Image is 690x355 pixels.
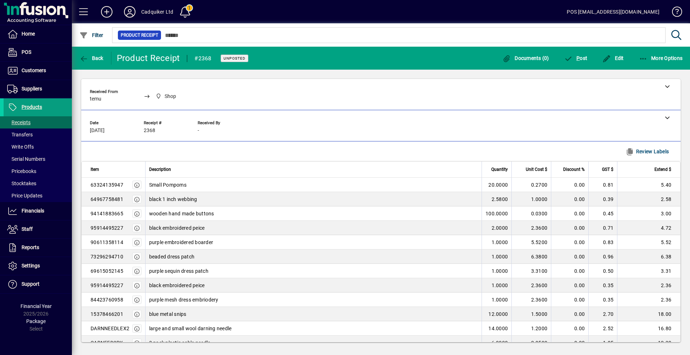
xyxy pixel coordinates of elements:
[639,55,683,61] span: More Options
[567,6,659,18] div: POS [EMAIL_ADDRESS][DOMAIN_NAME]
[22,31,35,37] span: Home
[91,267,123,275] div: 69615052145
[482,249,511,264] td: 1.0000
[531,224,548,232] span: 2.3600
[145,336,482,350] td: 3 pack plastic cable needle
[602,55,624,61] span: Edit
[22,226,33,232] span: Staff
[91,310,123,318] div: 15378466201
[22,67,46,73] span: Customers
[617,192,680,206] td: 2.58
[90,96,101,102] span: temu
[617,249,680,264] td: 6.38
[482,192,511,206] td: 2.5800
[91,165,99,173] span: Item
[4,275,72,293] a: Support
[26,318,46,324] span: Package
[617,235,680,249] td: 5.52
[637,52,685,65] button: More Options
[91,239,123,246] div: 90611358114
[4,62,72,80] a: Customers
[588,264,617,278] td: 0.50
[194,53,211,64] div: #2368
[7,181,36,186] span: Stocktakes
[165,93,176,100] span: Shop
[531,310,548,318] span: 1.5000
[4,257,72,275] a: Settings
[22,208,44,214] span: Financials
[141,6,173,18] div: Cadquiker Ltd
[79,32,103,38] span: Filter
[551,221,588,235] td: 0.00
[145,192,482,206] td: black 1 inch webbing
[4,165,72,177] a: Pricebooks
[4,177,72,190] a: Stocktakes
[121,32,158,39] span: Product Receipt
[588,249,617,264] td: 0.96
[22,86,42,92] span: Suppliers
[588,336,617,350] td: 1.85
[654,165,671,173] span: Extend $
[576,55,580,61] span: P
[7,156,45,162] span: Serial Numbers
[22,104,42,110] span: Products
[4,43,72,61] a: POS
[617,307,680,321] td: 18.00
[91,339,123,346] div: CABNEED3PK
[145,178,482,192] td: Small Pompoms
[4,239,72,257] a: Reports
[482,336,511,350] td: 6.0000
[588,307,617,321] td: 2.70
[551,264,588,278] td: 0.00
[502,55,549,61] span: Documents (0)
[531,267,548,275] span: 3.3100
[482,293,511,307] td: 1.0000
[145,206,482,221] td: wooden hand made buttons
[531,210,548,217] span: 0.0300
[617,178,680,192] td: 5.40
[551,278,588,293] td: 0.00
[154,92,179,101] span: Shop
[482,278,511,293] td: 1.0000
[625,146,669,157] span: Review Labels
[551,235,588,249] td: 0.00
[145,221,482,235] td: black embroidered peice
[617,264,680,278] td: 3.31
[7,193,42,198] span: Price Updates
[4,153,72,165] a: Serial Numbers
[144,128,155,134] span: 2368
[149,165,171,173] span: Description
[91,325,129,332] div: DARNNEEDLEX2
[602,165,613,173] span: GST $
[588,293,617,307] td: 0.35
[551,307,588,321] td: 0.00
[551,321,588,336] td: 0.00
[145,293,482,307] td: purple mesh dress embriodery
[501,52,551,65] button: Documents (0)
[7,120,31,125] span: Receipts
[79,55,103,61] span: Back
[482,206,511,221] td: 100.0000
[117,52,180,64] div: Product Receipt
[588,321,617,336] td: 2.52
[91,224,123,232] div: 95914495227
[588,192,617,206] td: 0.39
[588,278,617,293] td: 0.35
[531,339,548,346] span: 2.0500
[4,116,72,129] a: Receipts
[91,282,123,289] div: 95914495227
[4,25,72,43] a: Home
[72,52,111,65] app-page-header-button: Back
[526,165,547,173] span: Unit Cost $
[563,165,585,173] span: Discount %
[551,293,588,307] td: 0.00
[531,253,548,260] span: 6.3800
[95,5,118,18] button: Add
[551,249,588,264] td: 0.00
[7,144,34,150] span: Write Offs
[601,52,626,65] button: Edit
[531,282,548,289] span: 2.3600
[91,181,123,188] div: 63324135947
[617,221,680,235] td: 4.72
[617,278,680,293] td: 2.36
